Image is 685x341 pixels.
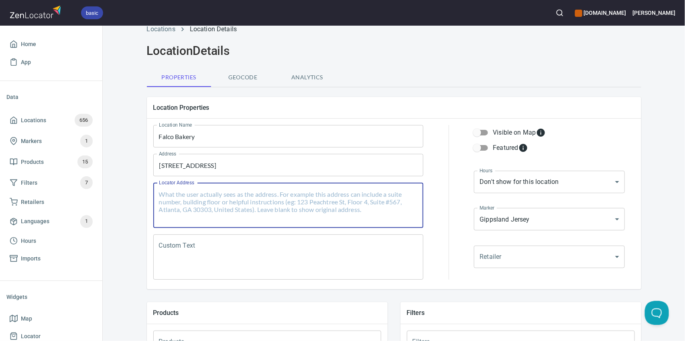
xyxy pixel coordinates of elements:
[152,73,206,83] span: Properties
[21,57,31,67] span: App
[21,254,41,264] span: Imports
[77,157,93,167] span: 15
[493,128,545,137] div: Visible on Map
[153,103,635,112] h5: Location Properties
[493,143,528,153] div: Featured
[6,151,96,172] a: Products15
[518,143,528,153] svg: Featured locations are moved to the top of the search results list.
[575,10,582,17] button: color-CE600E
[6,53,96,71] a: App
[147,44,641,58] h2: Location Details
[575,4,626,22] div: Manage your apps
[21,178,37,188] span: Filters
[80,217,93,226] span: 1
[21,157,44,167] span: Products
[81,6,103,19] div: basic
[21,314,32,324] span: Map
[633,4,675,22] button: [PERSON_NAME]
[6,87,96,107] li: Data
[147,25,175,33] a: Locations
[474,171,625,193] div: Don't show for this location
[575,8,626,17] h6: [DOMAIN_NAME]
[21,136,42,146] span: Markers
[80,137,93,146] span: 1
[6,287,96,307] li: Widgets
[75,116,93,125] span: 656
[147,24,641,34] nav: breadcrumb
[536,128,546,137] svg: Whether the location is visible on the map.
[21,236,36,246] span: Hours
[21,197,44,207] span: Retailers
[6,110,96,131] a: Locations656
[80,178,93,188] span: 7
[6,211,96,232] a: Languages1
[6,250,96,268] a: Imports
[6,35,96,53] a: Home
[6,193,96,211] a: Retailers
[81,9,103,17] span: basic
[280,73,335,83] span: Analytics
[6,232,96,250] a: Hours
[633,8,675,17] h6: [PERSON_NAME]
[6,172,96,193] a: Filters7
[21,39,36,49] span: Home
[407,309,635,317] h5: Filters
[21,115,46,125] span: Locations
[21,216,49,226] span: Languages
[474,246,625,268] div: ​
[153,309,381,317] h5: Products
[6,310,96,328] a: Map
[645,301,669,325] iframe: Help Scout Beacon - Open
[190,25,237,33] a: Location Details
[10,3,63,20] img: zenlocator
[474,208,625,230] div: Gippsland Jersey
[216,73,270,83] span: Geocode
[6,131,96,151] a: Markers1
